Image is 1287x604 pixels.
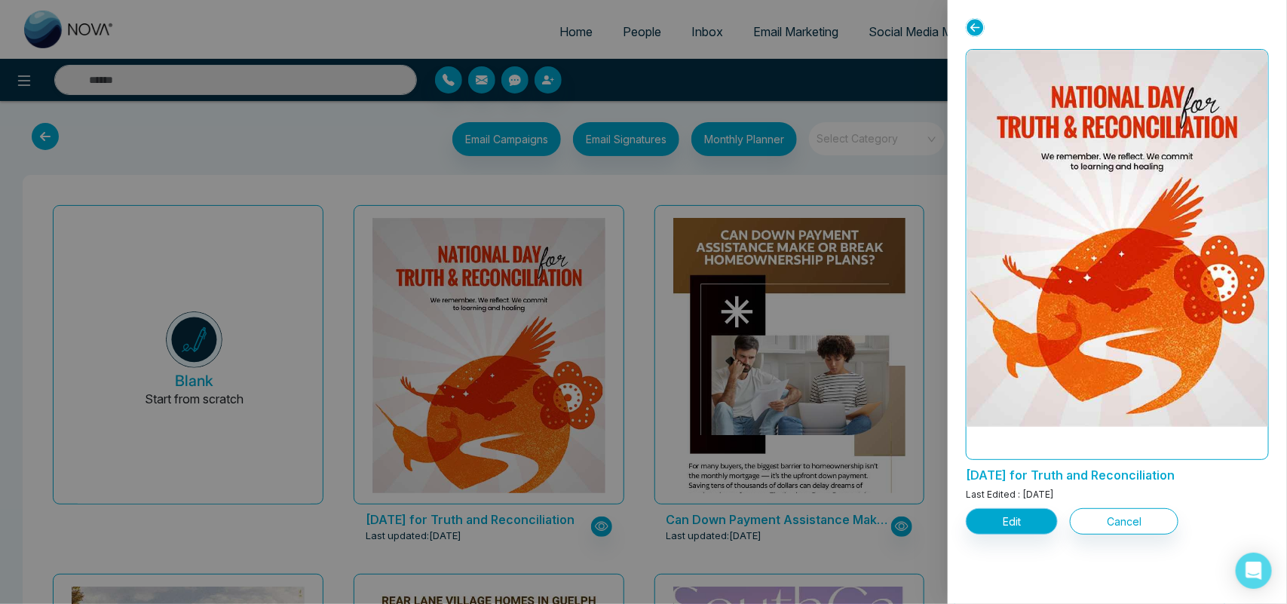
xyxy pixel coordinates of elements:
[1070,508,1178,535] button: Cancel
[966,460,1269,484] p: National Day for Truth and Reconciliation
[1236,553,1272,589] div: Open Intercom Messenger
[966,489,1054,500] span: Last Edited : [DATE]
[966,508,1058,535] button: Edit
